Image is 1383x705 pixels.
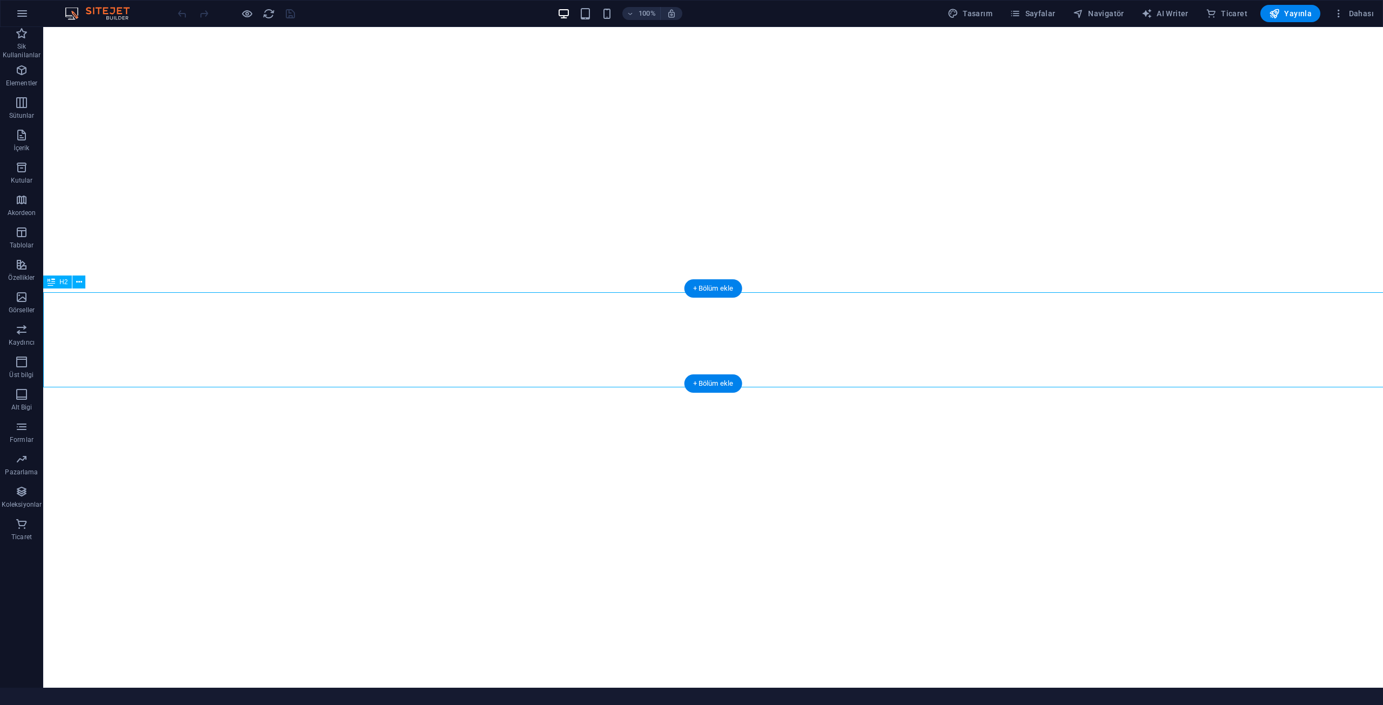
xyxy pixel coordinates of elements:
button: Navigatör [1069,5,1129,22]
p: Elementler [6,79,37,88]
span: AI Writer [1142,8,1189,19]
div: + Bölüm ekle [684,374,742,393]
button: Tasarım [943,5,997,22]
span: Yayınla [1269,8,1312,19]
button: reload [262,7,275,20]
p: Pazarlama [5,468,38,476]
p: Sütunlar [9,111,35,120]
div: + Bölüm ekle [684,279,742,298]
img: Editor Logo [62,7,143,20]
span: Tasarım [948,8,992,19]
button: Sayfalar [1005,5,1060,22]
p: İçerik [14,144,29,152]
i: Yeniden boyutlandırmada yakınlaştırma düzeyini seçilen cihaza uyacak şekilde otomatik olarak ayarla. [667,9,676,18]
button: Dahası [1329,5,1378,22]
span: H2 [59,279,68,285]
button: Ön izleme modundan çıkıp düzenlemeye devam etmek için buraya tıklayın [240,7,253,20]
p: Akordeon [8,209,36,217]
span: Ticaret [1206,8,1247,19]
span: Navigatör [1073,8,1124,19]
button: 100% [622,7,661,20]
i: Sayfayı yeniden yükleyin [263,8,275,20]
p: Formlar [10,435,33,444]
p: Özellikler [8,273,35,282]
button: AI Writer [1137,5,1193,22]
p: Ticaret [11,533,32,541]
h6: 100% [639,7,656,20]
p: Görseller [9,306,35,314]
p: Alt Bigi [11,403,32,412]
p: Tablolar [10,241,34,250]
div: Tasarım (Ctrl+Alt+Y) [943,5,997,22]
button: Ticaret [1201,5,1252,22]
p: Kaydırıcı [9,338,35,347]
p: Kutular [11,176,33,185]
p: Koleksiyonlar [2,500,42,509]
span: Sayfalar [1010,8,1056,19]
p: Üst bilgi [9,371,33,379]
button: Yayınla [1260,5,1320,22]
span: Dahası [1333,8,1374,19]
